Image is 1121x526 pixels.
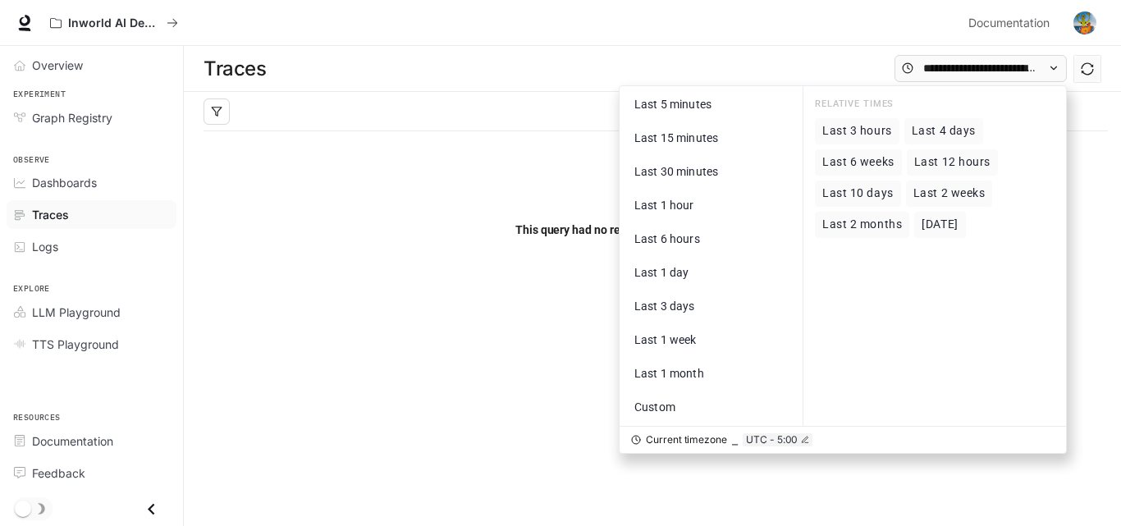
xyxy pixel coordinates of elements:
button: Last 1 day [623,258,799,288]
span: Last 30 minutes [634,165,718,178]
a: LLM Playground [7,298,176,327]
a: Logs [7,232,176,261]
span: Last 4 days [912,124,976,138]
div: ⎯ [732,433,738,446]
span: Last 5 minutes [634,98,711,111]
span: Overview [32,57,83,74]
button: Last 15 minutes [623,123,799,153]
a: Graph Registry [7,103,176,132]
span: Last 1 day [634,266,689,279]
button: Custom [623,392,799,423]
a: Documentation [7,427,176,455]
span: UTC - 5:00 [746,433,798,446]
span: Traces [32,206,69,223]
span: Last 12 hours [914,155,991,169]
button: Last 2 weeks [906,181,993,207]
span: Last 1 month [634,367,704,380]
button: Last 30 minutes [623,157,799,187]
button: Last 2 months [815,212,909,238]
span: Last 6 hours [634,232,700,245]
span: Last 3 days [634,300,695,313]
button: Last 6 weeks [815,149,902,176]
span: Graph Registry [32,109,112,126]
span: Last 15 minutes [634,131,718,144]
span: Logs [32,238,58,255]
a: Overview [7,51,176,80]
span: Dark mode toggle [15,499,31,517]
span: Last 2 months [822,217,902,231]
span: sync [1081,62,1094,75]
div: RELATIVE TIMES [815,97,1055,118]
button: User avatar [1068,7,1101,39]
button: Close drawer [133,492,170,526]
button: Last 12 hours [907,149,998,176]
span: Last 6 weeks [822,155,895,169]
span: Last 1 hour [634,199,694,212]
a: Feedback [7,459,176,487]
span: Last 10 days [822,186,894,200]
span: TTS Playground [32,336,119,353]
p: Inworld AI Demos [68,16,160,30]
h1: Traces [204,53,266,85]
span: [DATE] [922,217,958,231]
span: Documentation [968,13,1050,34]
button: Last 1 hour [623,190,799,221]
a: Documentation [962,7,1062,39]
button: Last 6 hours [623,224,799,254]
span: Documentation [32,432,113,450]
button: Last 4 days [904,118,983,144]
span: Edit your query and try again! [515,221,796,239]
button: Last 3 days [623,291,799,322]
span: Custom [634,400,675,414]
button: All workspaces [43,7,185,39]
a: Dashboards [7,168,176,197]
span: Dashboards [32,174,97,191]
span: Last 3 hours [822,124,892,138]
span: Current timezone [646,433,727,446]
a: TTS Playground [7,330,176,359]
button: [DATE] [914,212,965,238]
button: Last 3 hours [815,118,899,144]
span: LLM Playground [32,304,121,321]
button: Last 10 days [815,181,901,207]
span: This query had no results. [515,223,648,236]
button: Last 5 minutes [623,89,799,120]
button: Last 1 week [623,325,799,355]
span: Last 2 weeks [913,186,986,200]
img: User avatar [1073,11,1096,34]
a: Traces [7,200,176,229]
button: Last 1 month [623,359,799,389]
span: Last 1 week [634,333,697,346]
span: Feedback [32,464,85,482]
button: UTC - 5:00 [743,433,812,446]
